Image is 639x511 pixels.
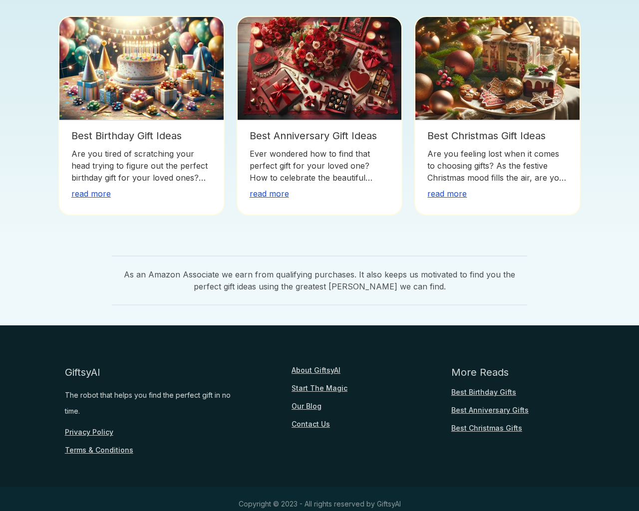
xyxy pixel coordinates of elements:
p: Are you tired of scratching your head trying to figure out the perfect birthday gift for your lov... [71,148,212,184]
div: The robot that helps you find the perfect gift in no time. [65,387,234,419]
p: Ever wondered how to find that perfect gift for your loved one? How to celebrate the beautiful jo... [250,148,390,184]
a: Start The Magic [292,383,347,393]
div: read more [427,188,568,200]
a: Best Birthday Gift IdeasAre you tired of scratching your head trying to figure out the perfect bi... [58,16,225,216]
img: Best Christmas Gift Ideas Of 2023 [415,17,580,120]
a: Terms & Conditions [65,445,133,455]
a: Best Anniversary Gifts [451,405,529,415]
a: Our Blog [292,401,321,411]
img: 2023 Best Birthday Gift Ideas [59,17,224,120]
a: Best Christmas Gift IdeasAre you feeling lost when it comes to choosing gifts? As the festive Chr... [414,16,581,216]
a: Best Birthday Gifts [451,387,516,397]
div: read more [71,188,212,200]
div: read more [250,188,390,200]
a: Best Christmas Gifts [451,423,522,433]
div: GiftsyAI [65,365,100,379]
p: Best Birthday Gift Ideas [71,129,212,144]
p: Best Anniversary Gift Ideas [250,129,390,144]
a: Contact Us [292,419,330,429]
img: Celebrating Love: 25 Thoughtful Anniversary Gift Ideas [238,17,402,120]
a: Best Anniversary Gift IdeasEver wondered how to find that perfect gift for your loved one? How to... [237,16,403,216]
span: As an Amazon Associate we earn from qualifying purchases. It also keeps us motivated to find you ... [112,255,527,305]
div: More Reads [451,365,509,379]
a: Privacy Policy [65,427,113,437]
a: About GiftsyAI [292,365,340,375]
p: Are you feeling lost when it comes to choosing gifts? As the festive Christmas mood fills the air... [427,148,568,184]
p: Best Christmas Gift Ideas [427,129,568,144]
